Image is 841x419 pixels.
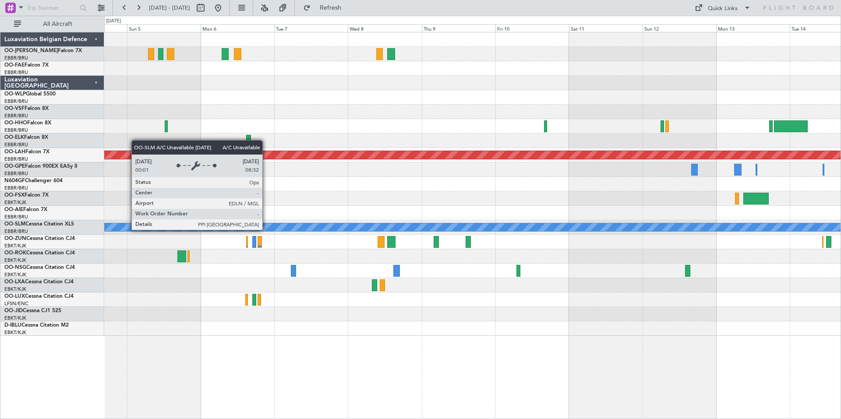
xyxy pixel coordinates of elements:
[4,127,28,134] a: EBBR/BRU
[4,294,74,299] a: OO-LUXCessna Citation CJ4
[4,113,28,119] a: EBBR/BRU
[4,257,26,264] a: EBKT/KJK
[4,207,47,212] a: OO-AIEFalcon 7X
[4,48,58,53] span: OO-[PERSON_NAME]
[312,5,349,11] span: Refresh
[4,243,26,249] a: EBKT/KJK
[201,24,274,32] div: Mon 6
[495,24,569,32] div: Fri 10
[4,300,28,307] a: LFSN/ENC
[4,106,49,111] a: OO-VSFFalcon 8X
[4,92,26,97] span: OO-WLP
[4,228,28,235] a: EBBR/BRU
[4,294,25,299] span: OO-LUX
[4,120,51,126] a: OO-HHOFalcon 8X
[4,48,82,53] a: OO-[PERSON_NAME]Falcon 7X
[4,329,26,336] a: EBKT/KJK
[4,250,75,256] a: OO-ROKCessna Citation CJ4
[149,4,190,12] span: [DATE] - [DATE]
[4,308,23,313] span: OO-JID
[4,199,26,206] a: EBKT/KJK
[643,24,716,32] div: Sun 12
[4,106,25,111] span: OO-VSF
[4,135,48,140] a: OO-ELKFalcon 8X
[127,24,201,32] div: Sun 5
[4,222,25,227] span: OO-SLM
[106,18,121,25] div: [DATE]
[4,323,69,328] a: D-IBLUCessna Citation M2
[4,214,28,220] a: EBBR/BRU
[10,17,95,31] button: All Aircraft
[422,24,495,32] div: Thu 9
[4,222,74,227] a: OO-SLMCessna Citation XLS
[4,120,27,126] span: OO-HHO
[4,279,74,285] a: OO-LXACessna Citation CJ4
[4,149,49,155] a: OO-LAHFalcon 7X
[4,185,28,191] a: EBBR/BRU
[348,24,421,32] div: Wed 8
[708,4,738,13] div: Quick Links
[4,92,56,97] a: OO-WLPGlobal 5500
[4,63,25,68] span: OO-FAE
[4,164,25,169] span: OO-GPE
[4,63,49,68] a: OO-FAEFalcon 7X
[4,141,28,148] a: EBBR/BRU
[690,1,755,15] button: Quick Links
[4,156,28,162] a: EBBR/BRU
[4,178,63,183] a: N604GFChallenger 604
[4,279,25,285] span: OO-LXA
[4,135,24,140] span: OO-ELK
[23,21,92,27] span: All Aircraft
[4,315,26,321] a: EBKT/KJK
[4,149,25,155] span: OO-LAH
[274,24,348,32] div: Tue 7
[4,236,26,241] span: OO-ZUN
[4,178,25,183] span: N604GF
[4,265,26,270] span: OO-NSG
[4,69,28,76] a: EBBR/BRU
[299,1,352,15] button: Refresh
[4,55,28,61] a: EBBR/BRU
[4,323,21,328] span: D-IBLU
[716,24,790,32] div: Mon 13
[4,98,28,105] a: EBBR/BRU
[4,207,23,212] span: OO-AIE
[569,24,643,32] div: Sat 11
[4,308,61,313] a: OO-JIDCessna CJ1 525
[27,1,77,14] input: Trip Number
[4,164,77,169] a: OO-GPEFalcon 900EX EASy II
[4,286,26,292] a: EBKT/KJK
[4,250,26,256] span: OO-ROK
[4,193,49,198] a: OO-FSXFalcon 7X
[4,170,28,177] a: EBBR/BRU
[4,265,75,270] a: OO-NSGCessna Citation CJ4
[4,193,25,198] span: OO-FSX
[4,271,26,278] a: EBKT/KJK
[4,236,75,241] a: OO-ZUNCessna Citation CJ4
